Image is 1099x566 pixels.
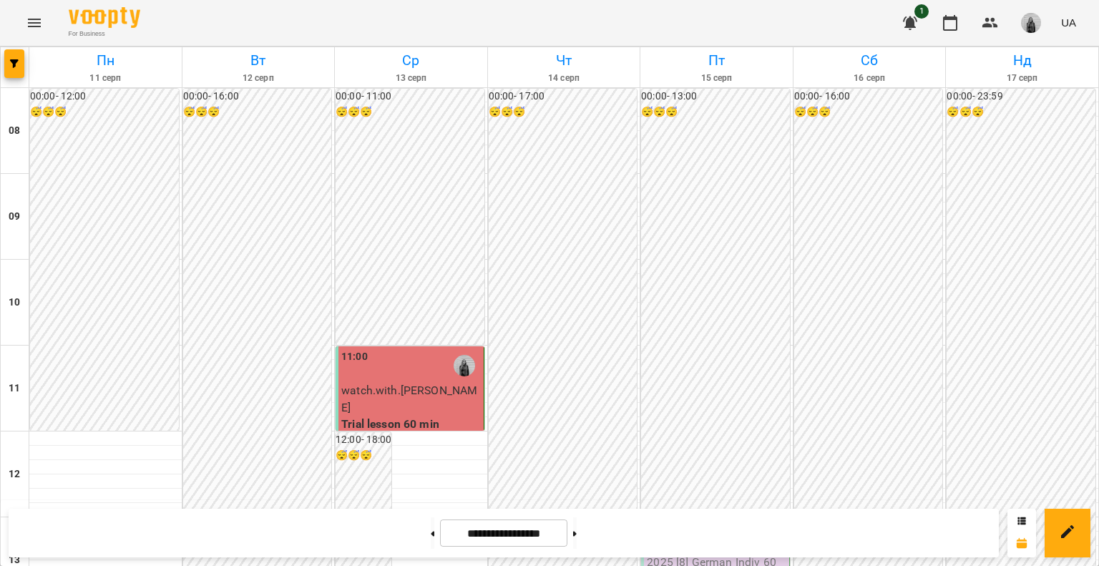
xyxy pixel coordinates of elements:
[1021,13,1041,33] img: 465148d13846e22f7566a09ee851606a.jpeg
[17,6,52,40] button: Menu
[1061,15,1076,30] span: UA
[948,72,1096,85] h6: 17 серп
[341,384,477,414] span: watch.with.[PERSON_NAME]
[337,72,485,85] h6: 13 серп
[336,89,484,104] h6: 00:00 - 11:00
[914,4,929,19] span: 1
[643,72,791,85] h6: 15 серп
[489,89,638,104] h6: 00:00 - 17:00
[9,295,20,311] h6: 10
[341,416,481,433] p: Trial lesson 60 min
[9,123,20,139] h6: 08
[643,49,791,72] h6: Пт
[641,104,790,120] h6: 😴😴😴
[9,209,20,225] h6: 09
[1055,9,1082,36] button: UA
[490,72,638,85] h6: 14 серп
[9,467,20,482] h6: 12
[336,448,391,464] h6: 😴😴😴
[337,49,485,72] h6: Ср
[183,89,332,104] h6: 00:00 - 16:00
[794,104,943,120] h6: 😴😴😴
[947,89,1095,104] h6: 00:00 - 23:59
[185,49,333,72] h6: Вт
[31,72,180,85] h6: 11 серп
[69,7,140,28] img: Voopty Logo
[796,72,944,85] h6: 16 серп
[69,29,140,39] span: For Business
[9,381,20,396] h6: 11
[183,104,332,120] h6: 😴😴😴
[336,104,484,120] h6: 😴😴😴
[31,49,180,72] h6: Пн
[796,49,944,72] h6: Сб
[30,89,179,104] h6: 00:00 - 12:00
[641,89,790,104] h6: 00:00 - 13:00
[948,49,1096,72] h6: Нд
[185,72,333,85] h6: 12 серп
[454,355,475,376] img: Чоповська Сніжана (н, а)
[490,49,638,72] h6: Чт
[30,104,179,120] h6: 😴😴😴
[947,104,1095,120] h6: 😴😴😴
[341,349,368,365] label: 11:00
[336,432,391,448] h6: 12:00 - 18:00
[794,89,943,104] h6: 00:00 - 16:00
[489,104,638,120] h6: 😴😴😴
